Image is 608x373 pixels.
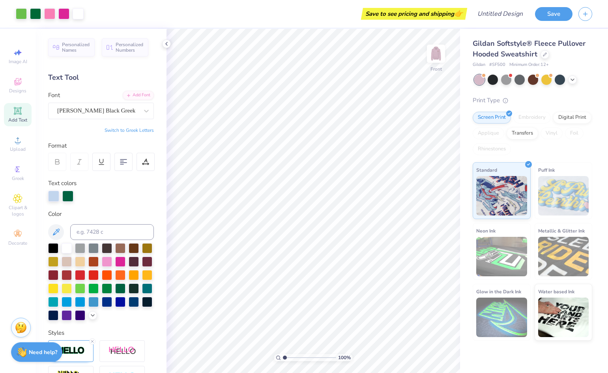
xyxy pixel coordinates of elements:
div: Transfers [507,127,538,139]
label: Text colors [48,179,77,188]
span: Metallic & Glitter Ink [538,227,585,235]
div: Text Tool [48,72,154,83]
div: Vinyl [541,127,563,139]
div: Format [48,141,155,150]
div: Styles [48,328,154,337]
img: Puff Ink [538,176,589,216]
span: Decorate [8,240,27,246]
span: 👉 [454,9,463,18]
span: Upload [10,146,26,152]
img: Standard [476,176,527,216]
span: Add Text [8,117,27,123]
div: Rhinestones [473,143,511,155]
button: Save [535,7,572,21]
span: Clipart & logos [4,204,32,217]
span: Gildan [473,62,485,68]
span: Puff Ink [538,166,555,174]
div: Digital Print [553,112,591,124]
input: e.g. 7428 c [70,224,154,240]
span: Image AI [9,58,27,65]
img: Neon Ink [476,237,527,276]
img: Glow in the Dark Ink [476,298,527,337]
img: Shadow [109,346,136,356]
span: # SF500 [489,62,505,68]
div: Applique [473,127,504,139]
img: Water based Ink [538,298,589,337]
span: Standard [476,166,497,174]
span: Personalized Numbers [116,42,144,53]
div: Add Font [123,91,154,100]
span: Minimum Order: 12 + [509,62,549,68]
input: Untitled Design [471,6,529,22]
span: Personalized Names [62,42,90,53]
div: Print Type [473,96,592,105]
span: Water based Ink [538,287,574,296]
span: Glow in the Dark Ink [476,287,521,296]
div: Save to see pricing and shipping [363,8,465,20]
div: Color [48,210,154,219]
button: Switch to Greek Letters [105,127,154,133]
div: Embroidery [513,112,551,124]
span: Greek [12,175,24,182]
img: Stroke [57,346,85,355]
span: Gildan Softstyle® Fleece Pullover Hooded Sweatshirt [473,39,586,59]
div: Foil [565,127,584,139]
label: Font [48,91,60,100]
span: Designs [9,88,26,94]
img: Front [428,46,444,62]
div: Screen Print [473,112,511,124]
strong: Need help? [29,349,57,356]
div: Front [430,66,442,73]
img: Metallic & Glitter Ink [538,237,589,276]
span: 100 % [338,354,351,361]
span: Neon Ink [476,227,496,235]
